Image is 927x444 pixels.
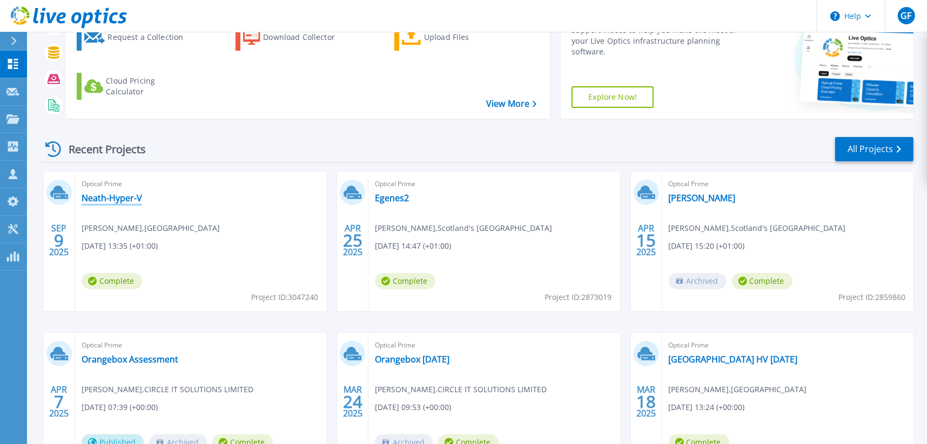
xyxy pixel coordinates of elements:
span: [PERSON_NAME] , [GEOGRAPHIC_DATA] [82,222,220,234]
span: 7 [54,397,64,406]
span: 18 [636,397,656,406]
a: Orangebox Assessment [82,354,178,365]
span: Optical Prime [669,339,907,351]
div: Cloud Pricing Calculator [106,76,192,97]
a: Upload Files [394,24,515,51]
a: Neath-Hyper-V [82,193,142,203]
a: Request a Collection [77,24,197,51]
span: [PERSON_NAME] , CIRCLE IT SOLUTIONS LIMITED [375,384,547,395]
span: [DATE] 07:39 (+00:00) [82,401,158,413]
a: [GEOGRAPHIC_DATA] HV [DATE] [669,354,798,365]
div: Upload Files [424,26,510,48]
div: APR 2025 [342,221,363,260]
a: Cloud Pricing Calculator [77,73,197,100]
span: Complete [732,273,792,289]
div: Find tutorials, instructional guides and other support videos to help you make the most of your L... [572,14,750,57]
div: APR 2025 [636,221,656,260]
span: Optical Prime [375,178,613,190]
span: Archived [669,273,727,289]
span: [PERSON_NAME] , Scotland's [GEOGRAPHIC_DATA] [669,222,846,234]
a: Download Collector [236,24,356,51]
a: Explore Now! [572,86,654,108]
span: [DATE] 14:47 (+01:00) [375,240,451,252]
span: [DATE] 15:20 (+01:00) [669,240,745,252]
span: Project ID: 2859860 [838,291,905,303]
span: 24 [343,397,362,406]
span: [DATE] 09:53 (+00:00) [375,401,451,413]
div: APR 2025 [49,382,69,421]
div: Recent Projects [42,136,160,162]
span: [DATE] 13:24 (+00:00) [669,401,745,413]
span: Optical Prime [82,178,320,190]
div: Download Collector [263,26,350,48]
span: Complete [375,273,435,289]
span: 15 [636,236,656,245]
span: GF [901,11,911,20]
span: Optical Prime [375,339,613,351]
div: MAR 2025 [636,382,656,421]
span: 25 [343,236,362,245]
span: Optical Prime [669,178,907,190]
div: MAR 2025 [342,382,363,421]
span: [PERSON_NAME] , Scotland's [GEOGRAPHIC_DATA] [375,222,552,234]
a: All Projects [835,137,913,161]
a: View More [486,99,536,109]
span: [PERSON_NAME] , [GEOGRAPHIC_DATA] [669,384,807,395]
span: Complete [82,273,142,289]
a: Orangebox [DATE] [375,354,449,365]
a: Egenes2 [375,193,409,203]
span: [DATE] 13:35 (+01:00) [82,240,158,252]
div: SEP 2025 [49,221,69,260]
span: [PERSON_NAME] , CIRCLE IT SOLUTIONS LIMITED [82,384,253,395]
span: Project ID: 3047240 [251,291,318,303]
a: [PERSON_NAME] [669,193,736,203]
span: Project ID: 2873019 [545,291,612,303]
div: Request a Collection [108,26,194,48]
span: Optical Prime [82,339,320,351]
span: 9 [54,236,64,245]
